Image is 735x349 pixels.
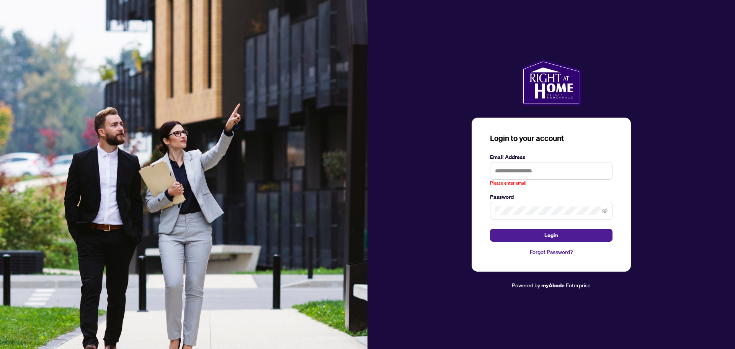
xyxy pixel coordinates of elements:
[544,229,558,241] span: Login
[490,193,612,201] label: Password
[521,59,581,105] img: ma-logo
[490,153,612,161] label: Email Address
[566,282,591,288] span: Enterprise
[541,281,565,290] a: myAbode
[512,282,540,288] span: Powered by
[602,208,608,213] span: eye-invisible
[490,248,612,256] a: Forgot Password?
[490,133,612,144] h3: Login to your account
[490,180,526,187] span: Please enter email
[490,229,612,242] button: Login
